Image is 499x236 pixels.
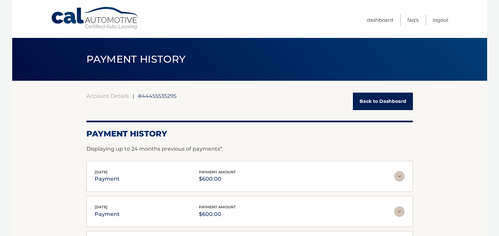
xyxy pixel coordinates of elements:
[199,174,236,184] p: $600.00
[95,205,108,209] span: [DATE]
[199,205,236,209] span: payment amount
[86,53,186,65] span: PAYMENT HISTORY
[95,174,120,184] p: payment
[86,129,413,139] h2: Payment History
[394,171,405,182] img: accordion-rest.svg
[407,15,419,25] a: FAQ's
[95,170,108,174] span: [DATE]
[199,210,236,219] p: $600.00
[51,7,140,30] a: Cal Automotive
[95,210,120,219] p: payment
[199,170,236,174] span: payment amount
[86,93,129,99] a: Account Details
[433,15,449,25] a: Logout
[367,15,393,25] a: Dashboard
[138,93,176,99] span: #44455535295
[353,93,413,110] a: Back to Dashboard
[133,93,134,99] span: |
[86,145,413,153] p: Displaying up to 24 months previous of payments*.
[394,206,405,217] img: accordion-rest.svg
